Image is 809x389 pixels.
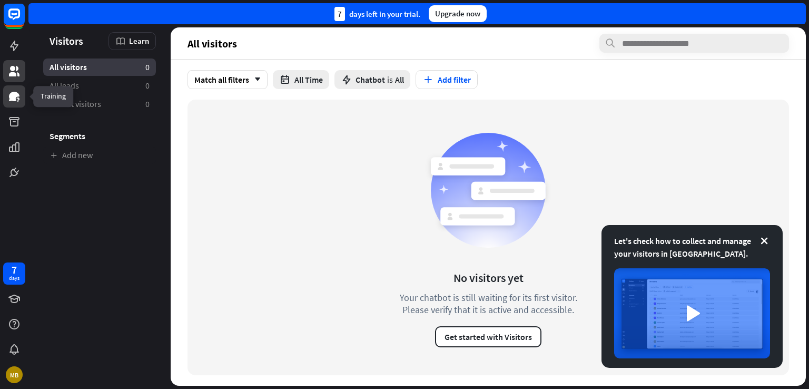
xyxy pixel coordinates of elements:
span: All [395,74,404,85]
div: 7 [12,265,17,275]
div: Your chatbot is still waiting for its first visitor. Please verify that it is active and accessible. [380,291,596,316]
span: All leads [50,80,79,91]
aside: 0 [145,99,150,110]
a: Recent visitors 0 [43,95,156,113]
div: MB [6,366,23,383]
div: No visitors yet [453,270,524,285]
span: is [387,74,393,85]
span: Recent visitors [50,99,101,110]
div: days [9,275,19,282]
img: image [614,268,770,358]
div: 7 [334,7,345,21]
span: Chatbot [356,74,385,85]
a: All leads 0 [43,77,156,94]
a: Add new [43,147,156,164]
div: Match all filters [188,70,268,89]
div: Let's check how to collect and manage your visitors in [GEOGRAPHIC_DATA]. [614,235,770,260]
i: arrow_down [249,76,261,83]
aside: 0 [145,80,150,91]
button: Open LiveChat chat widget [8,4,40,36]
span: Visitors [50,35,83,47]
span: Learn [129,36,149,46]
div: Upgrade now [429,5,487,22]
span: All visitors [50,62,87,73]
button: Get started with Visitors [435,326,541,347]
button: All Time [273,70,329,89]
aside: 0 [145,62,150,73]
span: All visitors [188,37,237,50]
h3: Segments [43,131,156,141]
button: Add filter [416,70,478,89]
div: days left in your trial. [334,7,420,21]
a: 7 days [3,262,25,285]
